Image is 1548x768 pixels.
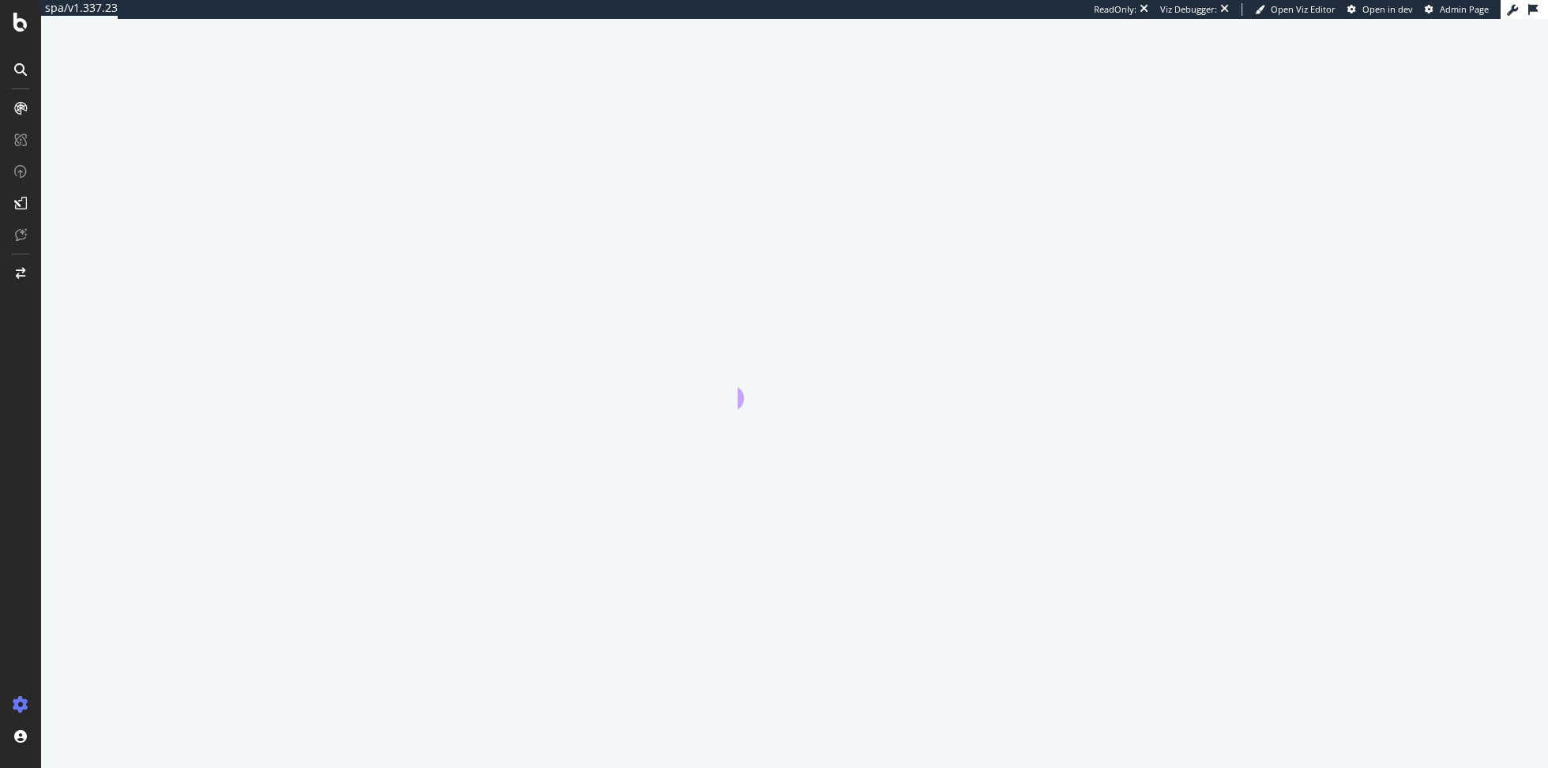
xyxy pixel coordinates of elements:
[1425,3,1489,16] a: Admin Page
[1440,3,1489,15] span: Admin Page
[1094,3,1137,16] div: ReadOnly:
[1160,3,1217,16] div: Viz Debugger:
[1271,3,1336,15] span: Open Viz Editor
[1362,3,1413,15] span: Open in dev
[1347,3,1413,16] a: Open in dev
[1255,3,1336,16] a: Open Viz Editor
[738,352,851,409] div: animation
